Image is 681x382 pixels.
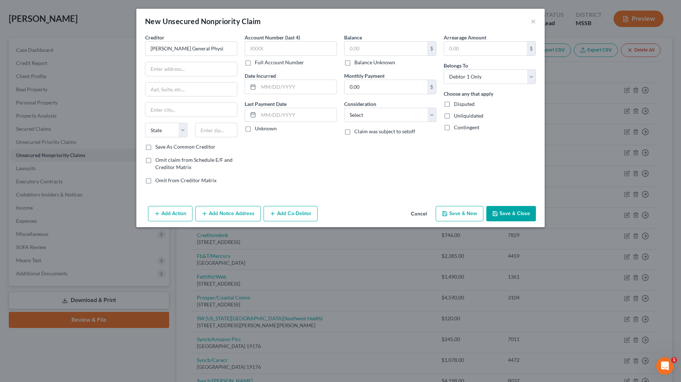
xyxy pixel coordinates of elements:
[405,207,433,221] button: Cancel
[145,34,164,41] span: Creditor
[427,42,436,56] div: $
[344,72,385,80] label: Monthly Payment
[354,128,415,134] span: Claim was subject to setoff
[444,90,493,98] label: Choose any that apply
[486,206,536,221] button: Save & Close
[255,59,304,66] label: Full Account Number
[145,62,237,76] input: Enter address...
[264,206,318,221] button: Add Co-Debtor
[345,80,427,94] input: 0.00
[145,83,237,96] input: Apt, Suite, etc...
[245,34,300,41] label: Account Number (last 4)
[145,103,237,116] input: Enter city...
[255,125,277,132] label: Unknown
[155,143,215,150] label: Save As Common Creditor
[427,80,436,94] div: $
[436,206,483,221] button: Save & New
[258,108,336,122] input: MM/DD/YYYY
[148,206,192,221] button: Add Action
[258,80,336,94] input: MM/DD/YYYY
[344,100,376,108] label: Consideration
[454,112,483,119] span: Unliquidated
[245,100,287,108] label: Last Payment Date
[656,357,674,375] iframe: Intercom live chat
[245,41,337,56] input: XXXX
[245,72,276,80] label: Date Incurred
[195,206,261,221] button: Add Notice Address
[345,42,427,56] input: 0.00
[195,123,238,137] input: Enter zip...
[145,16,261,26] div: New Unsecured Nonpriority Claim
[155,157,233,170] span: Omit claim from Schedule E/F and Creditor Matrix
[444,42,527,56] input: 0.00
[527,42,536,56] div: $
[145,41,237,56] input: Search creditor by name...
[444,62,468,69] span: Belongs To
[454,124,479,130] span: Contingent
[671,357,677,363] span: 1
[454,101,475,107] span: Disputed
[155,177,217,183] span: Omit from Creditor Matrix
[354,59,395,66] label: Balance Unknown
[344,34,362,41] label: Balance
[444,34,486,41] label: Arrearage Amount
[531,17,536,26] button: ×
